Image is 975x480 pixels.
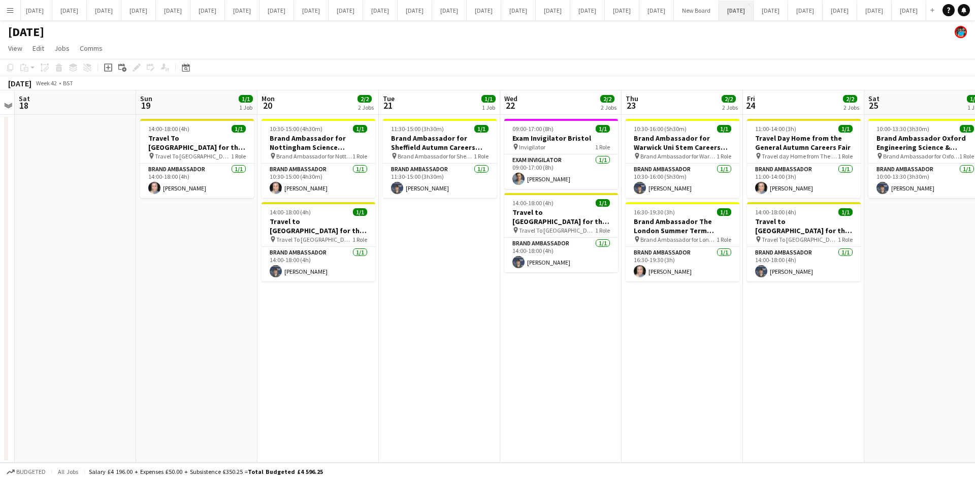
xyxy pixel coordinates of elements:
[231,152,246,160] span: 1 Role
[717,125,731,133] span: 1/1
[717,152,731,160] span: 1 Role
[18,1,52,20] button: [DATE]
[626,217,739,235] h3: Brand Ambassador The London Summer Term Careers Fair
[868,94,880,103] span: Sat
[87,1,121,20] button: [DATE]
[503,100,517,111] span: 22
[605,1,639,20] button: [DATE]
[148,125,189,133] span: 14:00-18:00 (4h)
[536,1,570,20] button: [DATE]
[745,100,755,111] span: 24
[639,1,674,20] button: [DATE]
[722,95,736,103] span: 2/2
[624,100,638,111] span: 23
[519,227,595,234] span: Travel To [GEOGRAPHIC_DATA] for Stem Careers Fair on [DATE]
[140,134,254,152] h3: Travel To [GEOGRAPHIC_DATA] for the Engineering Science and Technology Fair
[788,1,823,20] button: [DATE]
[755,125,796,133] span: 11:00-14:00 (3h)
[674,1,719,20] button: New Board
[8,78,31,88] div: [DATE]
[600,95,614,103] span: 2/2
[482,104,495,111] div: 1 Job
[294,1,329,20] button: [DATE]
[504,134,618,143] h3: Exam Invigilator Bristol
[139,100,152,111] span: 19
[892,1,926,20] button: [DATE]
[383,134,497,152] h3: Brand Ambassador for Sheffield Autumn Careers Fair
[391,125,444,133] span: 11:30-15:00 (3h30m)
[626,119,739,198] div: 10:30-16:00 (5h30m)1/1Brand Ambassador for Warwick Uni Stem Careers Fair Brand Ambassador for War...
[381,100,395,111] span: 21
[352,152,367,160] span: 1 Role
[843,104,859,111] div: 2 Jobs
[8,24,44,40] h1: [DATE]
[570,1,605,20] button: [DATE]
[190,1,225,20] button: [DATE]
[467,1,501,20] button: [DATE]
[747,164,861,198] app-card-role: Brand Ambassador1/111:00-14:00 (3h)[PERSON_NAME]
[56,468,80,475] span: All jobs
[595,143,610,151] span: 1 Role
[504,208,618,226] h3: Travel to [GEOGRAPHIC_DATA] for the Stem Careers fair on [DATE]
[867,100,880,111] span: 25
[501,1,536,20] button: [DATE]
[32,44,44,53] span: Edit
[755,208,796,216] span: 14:00-18:00 (4h)
[262,202,375,281] app-job-card: 14:00-18:00 (4h)1/1Travel to [GEOGRAPHIC_DATA] for the Autumn Careers fair on [DATE] Travel To [G...
[262,217,375,235] h3: Travel to [GEOGRAPHIC_DATA] for the Autumn Careers fair on [DATE]
[722,104,738,111] div: 2 Jobs
[121,1,156,20] button: [DATE]
[363,1,398,20] button: [DATE]
[504,94,517,103] span: Wed
[601,104,616,111] div: 2 Jobs
[754,1,788,20] button: [DATE]
[260,100,275,111] span: 20
[843,95,857,103] span: 2/2
[640,152,717,160] span: Brand Ambassador for Warwick Uni Autumn Careers Fair
[398,152,474,160] span: Brand Ambassador for Sheffield Uni Autumn Careers Fair
[512,125,554,133] span: 09:00-17:00 (8h)
[432,1,467,20] button: [DATE]
[634,125,687,133] span: 10:30-16:00 (5h30m)
[239,95,253,103] span: 1/1
[960,125,974,133] span: 1/1
[626,164,739,198] app-card-role: Brand Ambassador1/110:30-16:00 (5h30m)[PERSON_NAME]
[747,134,861,152] h3: Travel Day Home from the General Autumn Careers Fair
[955,26,967,38] app-user-avatar: Oscar Peck
[262,164,375,198] app-card-role: Brand Ambassador1/110:30-15:00 (4h30m)[PERSON_NAME]
[155,152,231,160] span: Travel To [GEOGRAPHIC_DATA] for the Engineering Science and Technology Fair
[140,119,254,198] app-job-card: 14:00-18:00 (4h)1/1Travel To [GEOGRAPHIC_DATA] for the Engineering Science and Technology Fair Tr...
[626,247,739,281] app-card-role: Brand Ambassador1/116:30-19:30 (3h)[PERSON_NAME]
[838,208,853,216] span: 1/1
[504,154,618,189] app-card-role: Exam Invigilator1/109:00-17:00 (8h)[PERSON_NAME]
[504,238,618,272] app-card-role: Brand Ambassador1/114:00-18:00 (4h)[PERSON_NAME]
[959,152,974,160] span: 1 Role
[262,94,275,103] span: Mon
[747,119,861,198] app-job-card: 11:00-14:00 (3h)1/1Travel Day Home from the General Autumn Careers Fair Travel day Home from The ...
[156,1,190,20] button: [DATE]
[140,94,152,103] span: Sun
[5,466,47,477] button: Budgeted
[838,152,853,160] span: 1 Role
[857,1,892,20] button: [DATE]
[259,1,294,20] button: [DATE]
[719,1,754,20] button: [DATE]
[352,236,367,243] span: 1 Role
[76,42,107,55] a: Comms
[762,236,838,243] span: Travel To [GEOGRAPHIC_DATA] the Summer Graduate & Internship Fair fair on [DATE]
[504,193,618,272] app-job-card: 14:00-18:00 (4h)1/1Travel to [GEOGRAPHIC_DATA] for the Stem Careers fair on [DATE] Travel To [GEO...
[28,42,48,55] a: Edit
[4,42,26,55] a: View
[34,79,59,87] span: Week 42
[519,143,545,151] span: Invigilator
[52,1,87,20] button: [DATE]
[504,119,618,189] app-job-card: 09:00-17:00 (8h)1/1Exam Invigilator Bristol Invigilator1 RoleExam Invigilator1/109:00-17:00 (8h)[...
[17,100,30,111] span: 18
[357,95,372,103] span: 2/2
[717,208,731,216] span: 1/1
[823,1,857,20] button: [DATE]
[8,44,22,53] span: View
